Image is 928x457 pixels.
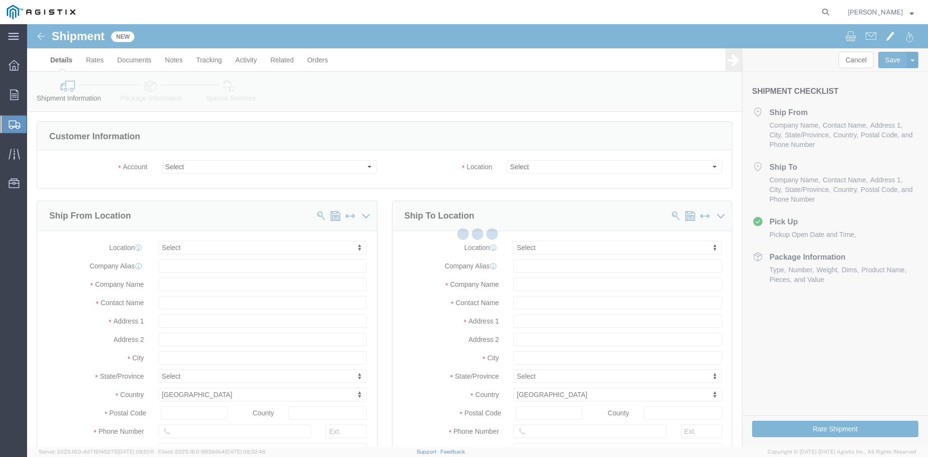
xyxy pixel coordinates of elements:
[117,449,154,455] span: [DATE] 09:51:11
[7,5,75,19] img: logo
[440,449,465,455] a: Feedback
[848,7,903,17] span: Amanda Brown
[768,448,916,456] span: Copyright © [DATE]-[DATE] Agistix Inc., All Rights Reserved
[225,449,265,455] span: [DATE] 09:32:48
[39,449,154,455] span: Server: 2025.18.0-dd719145275
[847,6,914,18] button: [PERSON_NAME]
[158,449,265,455] span: Client: 2025.18.0-9839db4
[417,449,441,455] a: Support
